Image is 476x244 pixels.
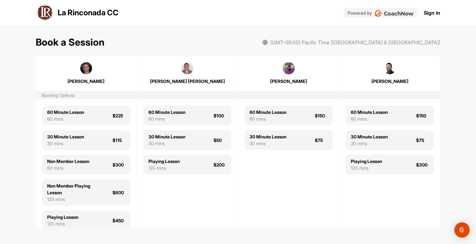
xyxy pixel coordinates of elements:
[347,78,433,85] div: [PERSON_NAME]
[148,133,185,140] div: 30 Minute Lesson
[148,109,185,115] div: 60 Minute Lesson
[148,158,180,165] div: Playing Lesson
[315,112,328,119] div: $150
[348,10,372,16] p: Powered by
[47,115,84,122] div: 60 mins
[213,137,226,144] div: $50
[249,140,286,147] div: 30 mins
[47,196,93,203] div: 120 mins
[47,109,84,115] div: 60 Minute Lesson
[148,165,180,171] div: 120 mins
[249,109,286,115] div: 60 Minute Lesson
[181,62,193,74] img: square_0ade9b29a01d013c47883038bb051d47.jpg
[47,158,89,165] div: Non Member Lesson
[80,62,92,74] img: square_5027e2341d9045fb2fbe9f18383d5129.jpg
[47,182,93,196] div: Non Member Playing Lesson
[246,78,331,85] div: [PERSON_NAME]
[213,161,226,168] div: $200
[112,137,125,144] div: $115
[384,62,396,74] img: square_5a02689f1687616c836b4f227dadd02e.jpg
[351,140,388,147] div: 30 mins
[351,109,388,115] div: 60 Minute Lesson
[42,92,75,99] div: Booking Options
[249,115,286,122] div: 60 mins
[351,165,382,171] div: 120 mins
[270,39,440,46] span: (GMT-08:00) Pacific Time ([GEOGRAPHIC_DATA] & [GEOGRAPHIC_DATA])
[58,7,119,18] p: La Rinconada CC
[47,140,84,147] div: 30 mins
[374,10,414,17] img: CoachNow
[416,137,429,144] div: $75
[112,189,125,196] div: $600
[112,161,125,168] div: $300
[47,165,89,171] div: 60 mins
[36,35,105,49] h1: Book a Session
[47,133,84,140] div: 30 Minute Lesson
[37,5,53,20] img: logo
[315,137,328,144] div: $75
[249,133,286,140] div: 30 Minute Lesson
[454,222,470,238] div: Open Intercom Messenger
[43,78,129,85] div: [PERSON_NAME]
[283,62,295,74] img: square_ca7ec96441eb838c310c341fdbc4eb55.jpg
[351,115,388,122] div: 60 mins
[351,133,388,140] div: 30 Minute Lesson
[424,9,440,17] a: Sign in
[112,112,125,119] div: $225
[148,115,185,122] div: 60 mins
[416,112,429,119] div: $150
[47,220,78,227] div: 120 mins
[148,140,185,147] div: 30 mins
[145,78,230,85] div: [PERSON_NAME] [PERSON_NAME]
[112,217,125,224] div: $450
[47,214,78,220] div: Playing Lesson
[351,158,382,165] div: Playing Lesson
[213,112,226,119] div: $100
[416,161,429,168] div: $300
